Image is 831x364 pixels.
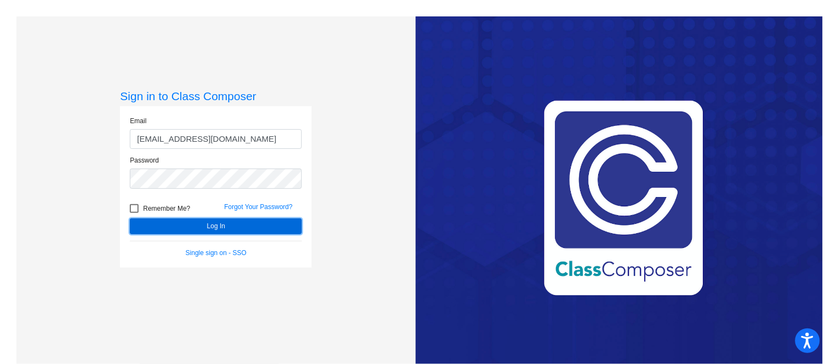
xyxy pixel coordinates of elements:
[130,116,146,126] label: Email
[130,218,302,234] button: Log In
[143,202,190,215] span: Remember Me?
[120,89,312,103] h3: Sign in to Class Composer
[224,203,293,211] a: Forgot Your Password?
[186,249,247,257] a: Single sign on - SSO
[130,155,159,165] label: Password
